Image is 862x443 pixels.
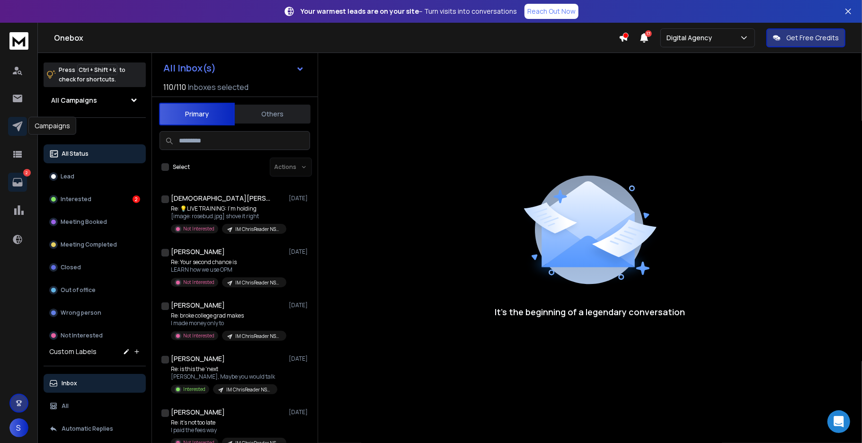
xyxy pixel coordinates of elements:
h3: Inboxes selected [188,81,249,93]
p: Meeting Booked [61,218,107,226]
button: Others [235,104,311,124]
button: All Status [44,144,146,163]
p: Interested [61,195,91,203]
img: logo [9,32,28,50]
button: All [44,397,146,416]
p: LEARN how we use OPM [171,266,284,274]
a: Reach Out Now [524,4,578,19]
p: [DATE] [289,301,310,309]
button: Automatic Replies [44,419,146,438]
p: Inbox [62,380,77,387]
p: [DATE] [289,248,310,256]
h1: [DEMOGRAPHIC_DATA][PERSON_NAME] [171,194,275,203]
h3: Custom Labels [49,347,97,356]
button: Not Interested [44,326,146,345]
button: All Campaigns [44,91,146,110]
div: Open Intercom Messenger [827,410,850,433]
p: [image: rosebud.jpg] shove it right [171,213,284,220]
button: Primary [159,103,235,125]
h1: All Campaigns [51,96,97,105]
p: Not Interested [183,279,214,286]
p: Reach Out Now [527,7,576,16]
span: 17 [645,30,652,37]
button: Wrong person [44,303,146,322]
p: Not Interested [61,332,103,339]
h1: [PERSON_NAME] [171,354,225,363]
p: Closed [61,264,81,271]
p: I paid the fees way [171,426,284,434]
button: Out of office [44,281,146,300]
strong: Your warmest leads are on your site [301,7,419,16]
p: Not Interested [183,225,214,232]
a: 2 [8,173,27,192]
div: Campaigns [28,117,76,135]
p: – Turn visits into conversations [301,7,517,16]
p: Meeting Completed [61,241,117,248]
h1: Onebox [54,32,619,44]
span: 110 / 110 [163,81,186,93]
p: Digital Agency [666,33,716,43]
p: Automatic Replies [62,425,113,433]
button: Inbox [44,374,146,393]
p: Press to check for shortcuts. [59,65,125,84]
button: Meeting Completed [44,235,146,254]
p: All [62,402,69,410]
h1: [PERSON_NAME] [171,408,225,417]
p: I made money only to [171,319,284,327]
p: Get Free Credits [786,33,839,43]
p: IM ChrisReader NSPS_A, [DATE] [226,386,272,393]
p: It’s the beginning of a legendary conversation [495,305,685,319]
p: IM ChrisReader NSPS_B, [DATE] [235,333,281,340]
button: Meeting Booked [44,213,146,231]
p: 2 [23,169,31,177]
p: IM ChrisReader NSPS_B, [DATE] [235,279,281,286]
label: Select [173,163,190,171]
button: S [9,418,28,437]
button: Get Free Credits [766,28,845,47]
p: Not Interested [183,332,214,339]
p: Re: 💡LIVE TRAINING: I'm holding [171,205,284,213]
p: [DATE] [289,408,310,416]
span: Ctrl + Shift + k [77,64,117,75]
h3: Filters [44,125,146,139]
p: [DATE] [289,355,310,363]
p: Re: Your second chance is [171,258,284,266]
div: 2 [133,195,140,203]
p: IM ChrisReader NSPS_2A[DATE] [235,226,281,233]
button: Interested2 [44,190,146,209]
p: [DATE] [289,195,310,202]
p: Lead [61,173,74,180]
button: Lead [44,167,146,186]
p: Wrong person [61,309,101,317]
p: Interested [183,386,205,393]
p: Out of office [61,286,96,294]
p: Re: broke college grad makes [171,312,284,319]
button: Closed [44,258,146,277]
h1: [PERSON_NAME] [171,247,225,257]
h1: [PERSON_NAME] [171,301,225,310]
p: All Status [62,150,89,158]
p: [PERSON_NAME], Maybe you would talk [171,373,277,381]
p: Re: is this the 'next [171,365,277,373]
h1: All Inbox(s) [163,63,216,73]
p: Re: it’s not too late [171,419,284,426]
button: All Inbox(s) [156,59,312,78]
